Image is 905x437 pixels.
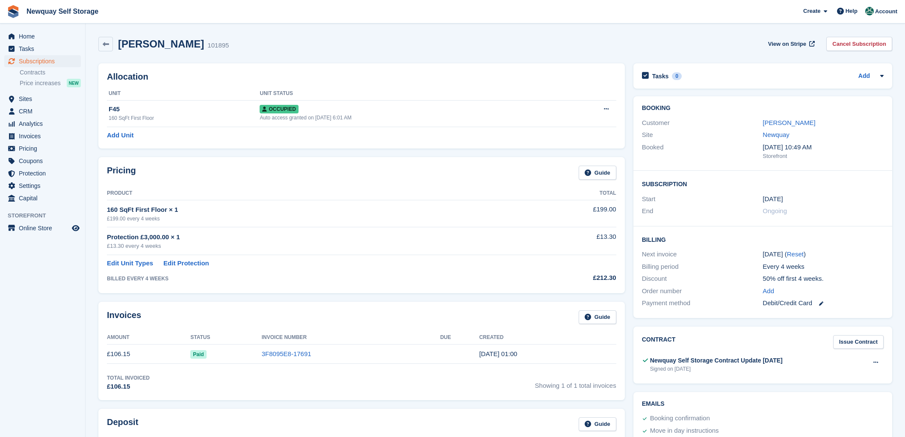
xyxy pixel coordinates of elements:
span: Coupons [19,155,70,167]
span: Paid [190,350,206,359]
a: Edit Unit Types [107,259,153,268]
h2: Booking [642,105,884,112]
span: Online Store [19,222,70,234]
div: £212.30 [522,273,616,283]
div: Signed on [DATE] [650,365,783,373]
div: Protection £3,000.00 × 1 [107,232,522,242]
div: Payment method [642,298,763,308]
span: Analytics [19,118,70,130]
a: menu [4,93,81,105]
a: Edit Protection [163,259,209,268]
span: Settings [19,180,70,192]
div: Newquay Self Storage Contract Update [DATE] [650,356,783,365]
th: Status [190,331,261,345]
a: Guide [579,417,616,431]
div: 160 SqFt First Floor [109,114,260,122]
div: Order number [642,286,763,296]
span: Storefront [8,211,85,220]
span: Subscriptions [19,55,70,67]
a: View on Stripe [765,37,816,51]
td: £13.30 [522,227,616,255]
div: Site [642,130,763,140]
div: 101895 [207,41,229,51]
th: Created [479,331,616,345]
div: End [642,206,763,216]
div: Total Invoiced [107,374,150,382]
div: £199.00 every 4 weeks [107,215,522,223]
img: JON [865,7,874,15]
div: Booked [642,143,763,161]
span: CRM [19,105,70,117]
div: Auto access granted on [DATE] 6:01 AM [260,114,558,122]
div: Discount [642,274,763,284]
a: [PERSON_NAME] [763,119,815,126]
h2: Subscription [642,179,884,188]
a: menu [4,155,81,167]
a: menu [4,105,81,117]
div: NEW [67,79,81,87]
th: Amount [107,331,190,345]
a: 3F8095E8-17691 [262,350,311,357]
h2: Allocation [107,72,616,82]
span: Occupied [260,105,298,113]
td: £106.15 [107,345,190,364]
a: menu [4,167,81,179]
div: Start [642,194,763,204]
th: Invoice Number [262,331,440,345]
a: menu [4,118,81,130]
a: Newquay [763,131,790,138]
span: Help [846,7,858,15]
h2: Deposit [107,417,138,431]
time: 2025-08-17 00:00:00 UTC [763,194,783,204]
h2: Tasks [652,72,669,80]
span: Protection [19,167,70,179]
th: Due [440,331,479,345]
div: Next invoice [642,250,763,259]
th: Total [522,187,616,200]
a: menu [4,130,81,142]
h2: Invoices [107,310,141,324]
span: Tasks [19,43,70,55]
span: Ongoing [763,207,787,214]
th: Product [107,187,522,200]
a: menu [4,222,81,234]
div: £106.15 [107,382,150,392]
div: 50% off first 4 weeks. [763,274,884,284]
span: Capital [19,192,70,204]
div: F45 [109,104,260,114]
div: BILLED EVERY 4 WEEKS [107,275,522,282]
div: Move in day instructions [650,426,719,436]
td: £199.00 [522,200,616,227]
h2: [PERSON_NAME] [118,38,204,50]
span: Sites [19,93,70,105]
span: View on Stripe [768,40,806,48]
div: Customer [642,118,763,128]
a: Guide [579,166,616,180]
a: Issue Contract [833,335,884,349]
a: menu [4,192,81,204]
th: Unit [107,87,260,101]
a: menu [4,180,81,192]
span: Pricing [19,143,70,155]
span: Showing 1 of 1 total invoices [535,374,616,392]
th: Unit Status [260,87,558,101]
span: Price increases [20,79,61,87]
div: Booking confirmation [650,413,710,424]
span: Invoices [19,130,70,142]
a: Cancel Subscription [826,37,892,51]
div: 0 [672,72,682,80]
a: Add Unit [107,131,133,140]
a: menu [4,30,81,42]
span: Account [875,7,897,16]
a: Contracts [20,68,81,77]
a: menu [4,43,81,55]
div: Debit/Credit Card [763,298,884,308]
span: Create [803,7,820,15]
a: menu [4,143,81,155]
div: Billing period [642,262,763,272]
div: Every 4 weeks [763,262,884,272]
div: [DATE] 10:49 AM [763,143,884,152]
a: Newquay Self Storage [23,4,102,18]
a: Price increases NEW [20,78,81,88]
div: Storefront [763,152,884,161]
